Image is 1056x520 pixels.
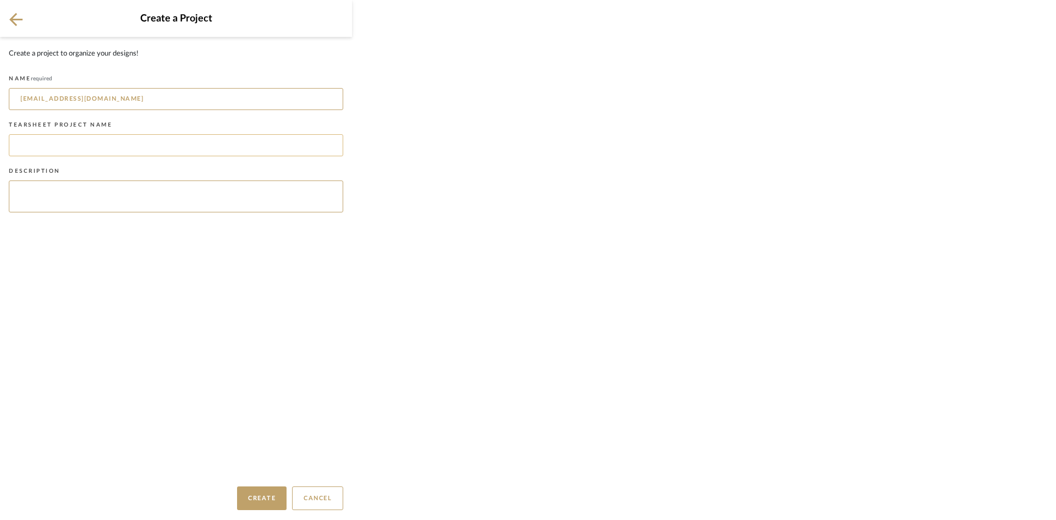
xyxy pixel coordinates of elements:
[9,73,343,88] div: Name
[9,48,343,59] div: Create a project to organize your designs!
[9,166,343,180] div: Description
[31,76,52,81] span: required
[9,13,343,25] span: Create a Project
[292,486,343,510] button: Cancel
[237,486,287,510] button: Create
[9,119,343,134] div: Tearsheet Project Name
